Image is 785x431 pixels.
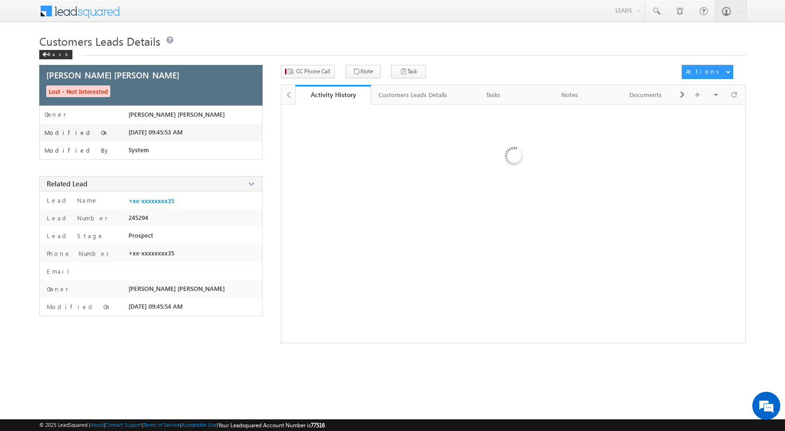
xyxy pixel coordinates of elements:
[302,90,364,99] div: Activity History
[47,179,87,188] span: Related Lead
[181,422,217,428] a: Acceptable Use
[371,85,456,105] a: Customers Leads Details
[391,65,426,78] button: Task
[128,128,183,136] span: [DATE] 09:45:53 AM
[44,129,109,136] label: Modified On
[128,214,148,221] span: 245294
[44,303,111,311] label: Modified On
[465,109,562,206] img: Loading ...
[105,422,142,428] a: Contact Support
[295,85,371,105] a: Activity History
[463,89,523,100] div: Tasks
[128,111,225,118] span: [PERSON_NAME] [PERSON_NAME]
[128,285,225,292] span: [PERSON_NAME] [PERSON_NAME]
[44,147,110,154] label: Modified By
[128,146,149,154] span: System
[311,422,325,429] span: 77516
[128,249,174,257] span: +xx-xxxxxxxx35
[44,196,98,205] label: Lead Name
[218,422,325,429] span: Your Leadsquared Account Number is
[128,303,183,310] span: [DATE] 09:45:54 AM
[46,71,179,79] span: [PERSON_NAME] [PERSON_NAME]
[608,85,684,105] a: Documents
[143,422,180,428] a: Terms of Service
[682,65,733,79] button: Actions
[46,85,110,97] span: Lost - Not Interested
[539,89,599,100] div: Notes
[128,197,174,205] a: +xx-xxxxxxxx35
[128,232,153,239] span: Prospect
[44,267,77,276] label: Email
[44,249,109,258] label: Phone Number
[44,111,66,118] label: Owner
[44,285,69,293] label: Owner
[378,89,447,100] div: Customers Leads Details
[39,50,72,59] div: Back
[44,214,108,222] label: Lead Number
[532,85,608,105] a: Notes
[296,67,330,76] span: CC Phone Call
[281,65,335,78] button: CC Phone Call
[90,422,104,428] a: About
[615,89,676,100] div: Documents
[456,85,532,105] a: Tasks
[686,67,723,76] div: Actions
[44,232,104,240] label: Lead Stage
[39,34,160,49] span: Customers Leads Details
[39,421,325,430] span: © 2025 LeadSquared | | | | |
[346,65,381,78] button: Note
